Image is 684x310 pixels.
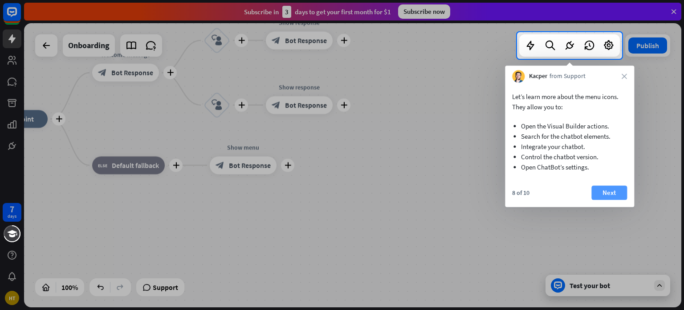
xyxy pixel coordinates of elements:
[521,121,618,131] li: Open the Visual Builder actions.
[7,4,34,30] button: Open LiveChat chat widget
[529,72,547,81] span: Kacper
[591,186,627,200] button: Next
[521,131,618,141] li: Search for the chatbot elements.
[512,91,627,112] p: Let’s learn more about the menu icons. They allow you to:
[521,162,618,172] li: Open ChatBot’s settings.
[550,72,586,81] span: from Support
[521,152,618,162] li: Control the chatbot version.
[512,189,529,197] div: 8 of 10
[521,141,618,152] li: Integrate your chatbot.
[622,74,627,79] i: close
